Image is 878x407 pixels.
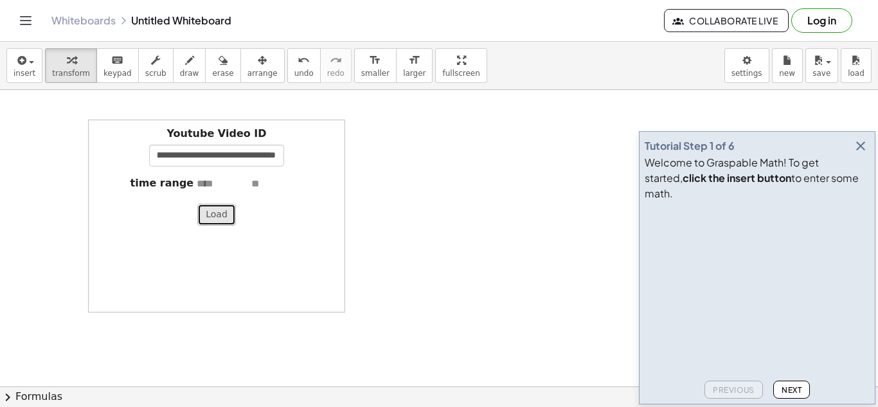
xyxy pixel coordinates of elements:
i: undo [298,53,310,68]
i: format_size [369,53,381,68]
span: smaller [361,69,390,78]
span: Next [782,385,802,395]
button: redoredo [320,48,352,83]
a: Whiteboards [51,14,116,27]
span: scrub [145,69,166,78]
button: new [772,48,803,83]
button: insert [6,48,42,83]
button: scrub [138,48,174,83]
span: new [779,69,795,78]
button: load [841,48,872,83]
button: Next [773,381,810,399]
label: time range [130,176,194,191]
i: format_size [408,53,420,68]
button: arrange [240,48,285,83]
button: settings [724,48,769,83]
span: draw [180,69,199,78]
button: save [805,48,838,83]
span: Collaborate Live [675,15,778,26]
button: fullscreen [435,48,487,83]
button: undoundo [287,48,321,83]
div: Welcome to Graspable Math! To get started, to enter some math. [645,155,870,201]
button: Toggle navigation [15,10,36,31]
span: undo [294,69,314,78]
span: fullscreen [442,69,479,78]
button: erase [205,48,240,83]
span: arrange [247,69,278,78]
span: insert [13,69,35,78]
i: keyboard [111,53,123,68]
button: Log in [791,8,852,33]
label: Youtube Video ID [166,127,266,141]
button: format_sizelarger [396,48,433,83]
span: transform [52,69,90,78]
span: keypad [103,69,132,78]
button: format_sizesmaller [354,48,397,83]
span: erase [212,69,233,78]
button: keyboardkeypad [96,48,139,83]
span: save [812,69,830,78]
span: larger [403,69,426,78]
span: settings [731,69,762,78]
button: Load [197,204,236,226]
span: load [848,69,865,78]
button: Collaborate Live [664,9,789,32]
span: redo [327,69,345,78]
b: click the insert button [683,171,791,185]
button: draw [173,48,206,83]
div: Tutorial Step 1 of 6 [645,138,735,154]
i: redo [330,53,342,68]
button: transform [45,48,97,83]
